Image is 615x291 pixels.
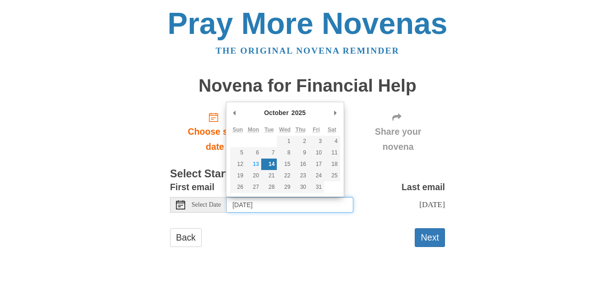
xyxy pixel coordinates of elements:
button: 5 [230,147,246,159]
button: Next Month [331,106,340,120]
button: 6 [246,147,261,159]
a: Back [170,228,202,247]
button: 17 [308,159,324,170]
button: 16 [293,159,308,170]
button: 13 [246,159,261,170]
span: Choose start date [179,124,251,154]
button: Previous Month [230,106,239,120]
abbr: Friday [313,126,319,133]
button: 2 [293,136,308,147]
button: 30 [293,181,308,193]
div: 2025 [290,106,307,120]
abbr: Wednesday [279,126,291,133]
button: 21 [261,170,277,181]
button: 15 [277,159,292,170]
button: 18 [324,159,340,170]
button: Next [415,228,445,247]
input: Use the arrow keys to pick a date [227,197,353,213]
button: 12 [230,159,246,170]
span: [DATE] [419,200,445,209]
abbr: Sunday [232,126,243,133]
button: 31 [308,181,324,193]
a: Choose start date [170,104,260,159]
button: 10 [308,147,324,159]
span: Select Date [192,202,221,208]
label: First email [170,180,214,195]
button: 22 [277,170,292,181]
button: 25 [324,170,340,181]
abbr: Tuesday [264,126,274,133]
button: 9 [293,147,308,159]
label: Last email [401,180,445,195]
a: Pray More Novenas [168,6,448,40]
div: October [263,106,290,120]
button: 27 [246,181,261,193]
span: Share your novena [360,124,436,154]
div: Click "Next" to confirm your start date first. [351,104,445,159]
button: 3 [308,136,324,147]
h1: Novena for Financial Help [170,76,445,96]
button: 11 [324,147,340,159]
abbr: Saturday [328,126,336,133]
button: 23 [293,170,308,181]
button: 28 [261,181,277,193]
abbr: Thursday [296,126,306,133]
button: 8 [277,147,292,159]
h3: Select Start Date [170,168,445,180]
a: The original novena reminder [216,46,400,55]
button: 14 [261,159,277,170]
button: 29 [277,181,292,193]
button: 4 [324,136,340,147]
button: 26 [230,181,246,193]
abbr: Monday [248,126,259,133]
button: 24 [308,170,324,181]
button: 7 [261,147,277,159]
button: 20 [246,170,261,181]
button: 1 [277,136,292,147]
button: 19 [230,170,246,181]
